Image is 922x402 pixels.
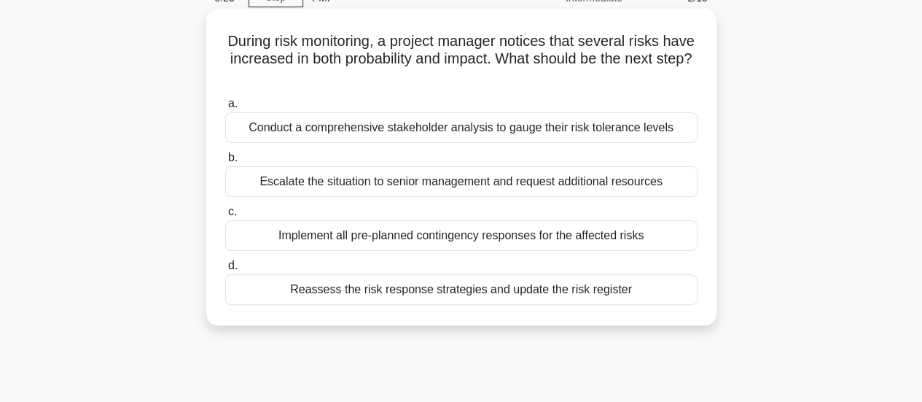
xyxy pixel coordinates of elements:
span: a. [228,97,238,109]
div: Conduct a comprehensive stakeholder analysis to gauge their risk tolerance levels [225,112,698,143]
div: Escalate the situation to senior management and request additional resources [225,166,698,197]
h5: During risk monitoring, a project manager notices that several risks have increased in both proba... [224,32,699,86]
div: Implement all pre-planned contingency responses for the affected risks [225,220,698,251]
span: b. [228,151,238,163]
span: d. [228,259,238,271]
div: Reassess the risk response strategies and update the risk register [225,274,698,305]
span: c. [228,205,237,217]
